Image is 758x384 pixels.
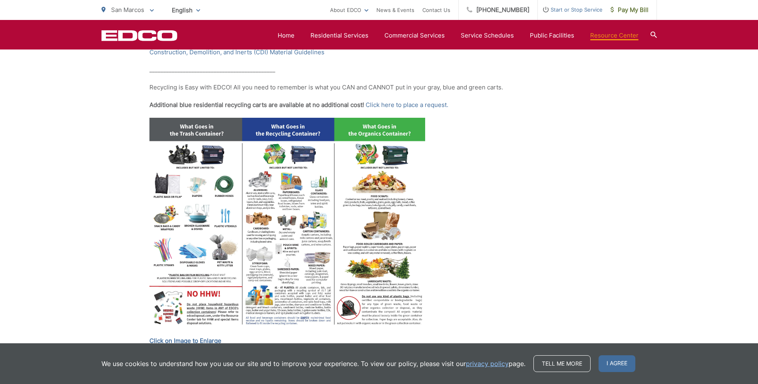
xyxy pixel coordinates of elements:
[530,31,574,40] a: Public Facilities
[611,5,649,15] span: Pay My Bill
[590,31,639,40] a: Resource Center
[149,48,324,57] a: Construction, Demolition, and Inerts (CDI) Material Guidelines
[310,31,368,40] a: Residential Services
[149,101,364,109] strong: Additional blue residential recycling carts are available at no additional cost!
[149,83,609,92] p: Recycling is Easy with EDCO! All you need to remember is what you CAN and CANNOT put in your gray...
[466,359,509,368] a: privacy policy
[376,5,414,15] a: News & Events
[101,359,525,368] p: We use cookies to understand how you use our site and to improve your experience. To view our pol...
[149,118,425,331] img: Diagram of what items can be recycled
[149,337,221,344] strong: Click on Image to Enlarge
[384,31,445,40] a: Commercial Services
[461,31,514,40] a: Service Schedules
[111,6,144,14] span: San Marcos
[166,3,206,17] span: English
[422,5,450,15] a: Contact Us
[330,5,368,15] a: About EDCO
[149,65,609,75] p: _____________________________________________
[533,355,591,372] a: Tell me more
[599,355,635,372] span: I agree
[366,100,448,110] a: Click here to place a request.
[101,30,177,41] a: EDCD logo. Return to the homepage.
[278,31,294,40] a: Home
[149,336,221,346] a: Click on Image to Enlarge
